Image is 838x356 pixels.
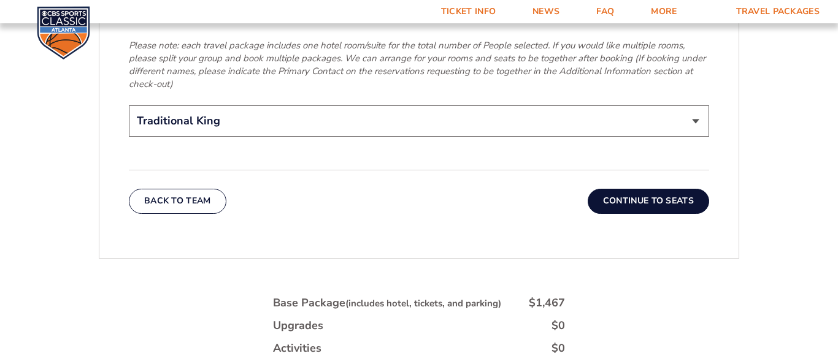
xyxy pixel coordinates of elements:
div: Base Package [273,295,501,311]
img: CBS Sports Classic [37,6,90,59]
div: Activities [273,341,321,356]
em: Please note: each travel package includes one hotel room/suite for the total number of People sel... [129,39,705,90]
div: $1,467 [529,295,565,311]
button: Back To Team [129,189,226,213]
small: (includes hotel, tickets, and parking) [345,297,501,309]
div: $0 [552,318,565,333]
button: Continue To Seats [588,189,709,213]
div: Upgrades [273,318,323,333]
div: $0 [552,341,565,356]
